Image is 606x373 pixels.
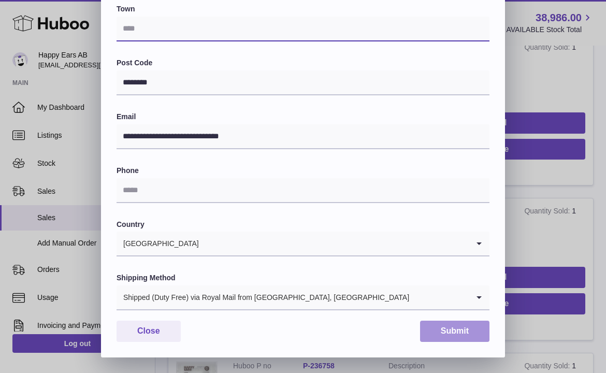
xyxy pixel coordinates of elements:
[410,285,469,309] input: Search for option
[117,232,199,255] span: [GEOGRAPHIC_DATA]
[199,232,469,255] input: Search for option
[117,321,181,342] button: Close
[117,285,410,309] span: Shipped (Duty Free) via Royal Mail from [GEOGRAPHIC_DATA], [GEOGRAPHIC_DATA]
[117,58,489,68] label: Post Code
[117,220,489,229] label: Country
[117,112,489,122] label: Email
[117,273,489,283] label: Shipping Method
[117,232,489,256] div: Search for option
[117,166,489,176] label: Phone
[117,285,489,310] div: Search for option
[420,321,489,342] button: Submit
[117,4,489,14] label: Town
